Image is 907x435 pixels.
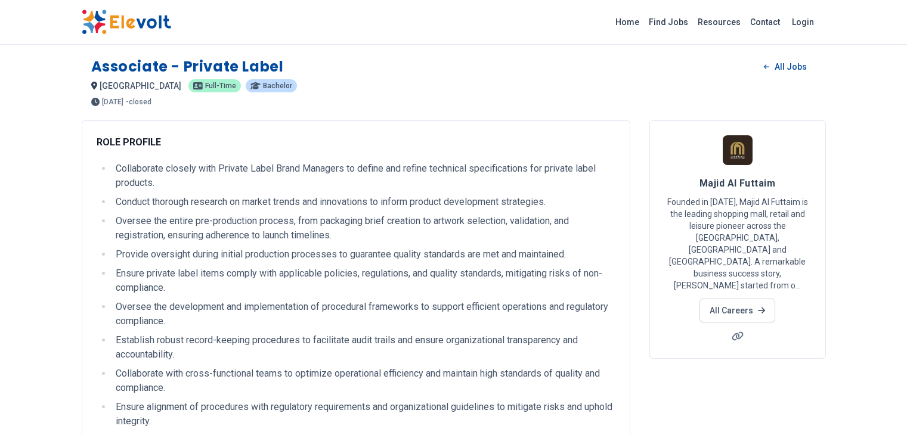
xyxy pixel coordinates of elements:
a: All Careers [699,299,775,322]
span: Bachelor [263,82,292,89]
li: Collaborate with cross-functional teams to optimize operational efficiency and maintain high stan... [112,366,615,395]
p: - closed [126,98,151,105]
span: Full-time [205,82,236,89]
a: Find Jobs [644,13,693,32]
a: Login [785,10,821,34]
img: Elevolt [82,10,171,35]
a: Resources [693,13,745,32]
h1: Associate - Private Label [91,57,284,76]
li: Collaborate closely with Private Label Brand Managers to define and refine technical specificatio... [112,161,615,190]
li: Establish robust record-keeping procedures to facilitate audit trails and ensure organizational t... [112,333,615,362]
li: Provide oversight during initial production processes to guarantee quality standards are met and ... [112,247,615,262]
span: Majid Al Futtaim [699,178,775,189]
span: [GEOGRAPHIC_DATA] [100,81,181,91]
img: Majid Al Futtaim [723,135,753,165]
li: Ensure alignment of procedures with regulatory requirements and organizational guidelines to miti... [112,400,615,428]
a: Contact [745,13,785,32]
li: Ensure private label items comply with applicable policies, regulations, and quality standards, m... [112,266,615,295]
a: All Jobs [754,58,816,76]
strong: ROLE PROFILE [97,136,161,148]
span: [DATE] [102,98,123,105]
li: Oversee the development and implementation of procedural frameworks to support efficient operatio... [112,300,615,328]
a: Home [611,13,644,32]
p: Founded in [DATE], Majid Al Futtaim is the leading shopping mall, retail and leisure pioneer acro... [664,196,811,291]
li: Conduct thorough research on market trends and innovations to inform product development strategies. [112,195,615,209]
li: Oversee the entire pre-production process, from packaging brief creation to artwork selection, va... [112,214,615,243]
